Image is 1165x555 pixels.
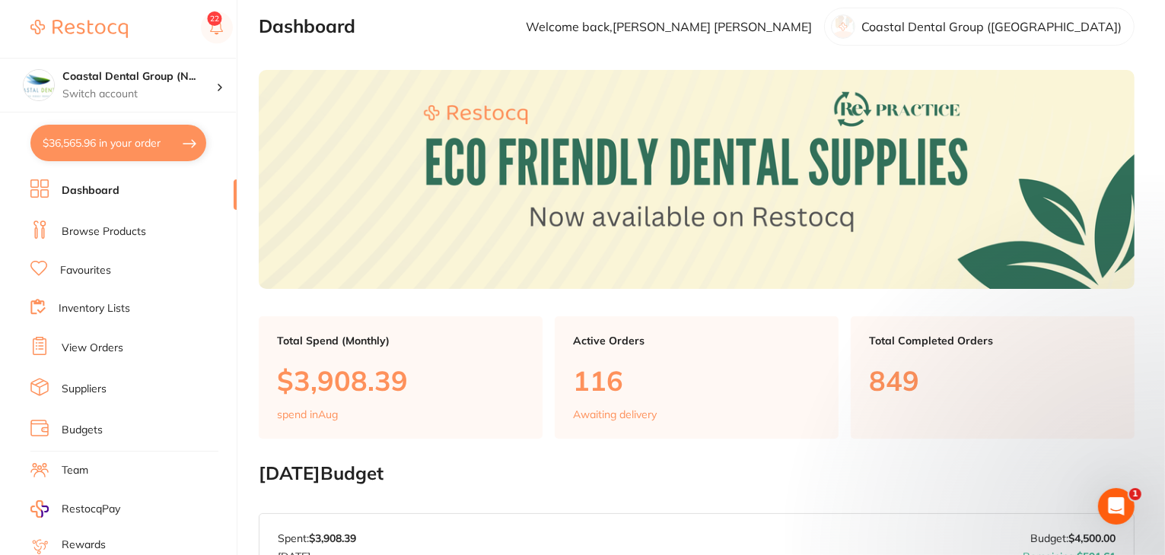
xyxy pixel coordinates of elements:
a: Favourites [60,263,111,278]
a: Suppliers [62,382,107,397]
img: Restocq Logo [30,20,128,38]
iframe: Intercom live chat [1098,488,1135,525]
a: Browse Products [62,224,146,239]
strong: $4,500.00 [1068,531,1116,545]
p: Switch account [62,87,216,102]
p: Awaiting delivery [573,408,657,420]
iframe: Intercom notifications message [861,184,1165,514]
p: Budget: [1030,532,1116,544]
a: Team [62,463,88,478]
img: Dashboard [259,70,1135,289]
span: 1 [1129,488,1141,500]
a: RestocqPay [30,500,120,518]
p: Active Orders [573,335,820,347]
p: 116 [573,365,820,396]
a: View Orders [62,341,123,356]
a: Inventory Lists [59,301,130,316]
p: $3,908.39 [277,365,524,396]
a: Restocq Logo [30,11,128,46]
a: Total Spend (Monthly)$3,908.39spend inAug [259,316,543,439]
p: Spent: [278,532,356,544]
a: Total Completed Orders849 [851,316,1135,439]
p: Welcome back, [PERSON_NAME] [PERSON_NAME] [526,20,812,33]
a: Active Orders116Awaiting delivery [555,316,839,439]
img: RestocqPay [30,500,49,518]
strong: $3,908.39 [309,531,356,545]
p: spend in Aug [277,408,338,420]
a: Budgets [62,423,103,438]
p: Total Spend (Monthly) [277,335,524,347]
h2: [DATE] Budget [259,463,1135,484]
h4: Coastal Dental Group (Newcastle) [62,69,216,84]
img: Coastal Dental Group (Newcastle) [24,70,54,100]
a: Dashboard [62,183,119,198]
span: RestocqPay [62,502,120,517]
h2: Dashboard [259,16,355,37]
a: Rewards [62,538,106,553]
p: Coastal Dental Group ([GEOGRAPHIC_DATA]) [861,20,1122,33]
button: $36,565.96 in your order [30,125,206,161]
